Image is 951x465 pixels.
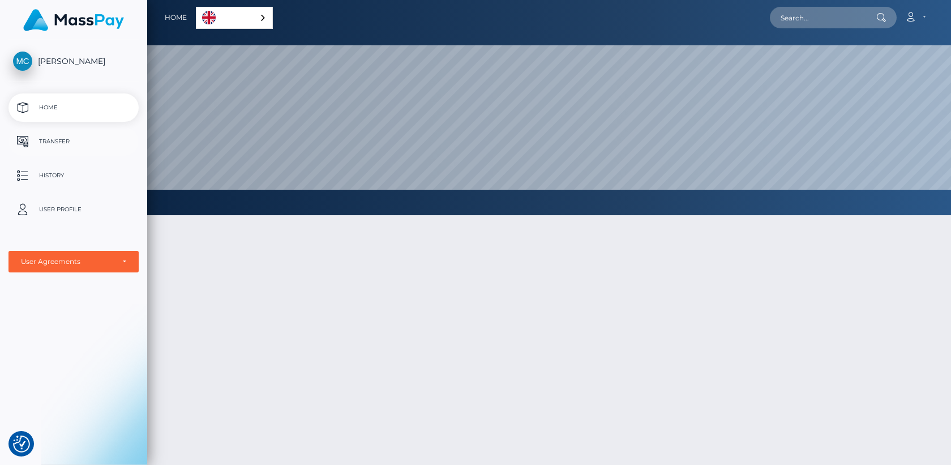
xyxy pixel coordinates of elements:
[8,127,139,156] a: Transfer
[196,7,272,28] a: English
[196,7,273,29] aside: Language selected: English
[13,201,134,218] p: User Profile
[13,133,134,150] p: Transfer
[8,93,139,122] a: Home
[13,99,134,116] p: Home
[21,257,114,266] div: User Agreements
[8,161,139,190] a: History
[196,7,273,29] div: Language
[770,7,876,28] input: Search...
[8,251,139,272] button: User Agreements
[8,195,139,224] a: User Profile
[165,6,187,29] a: Home
[13,436,30,453] img: Revisit consent button
[13,167,134,184] p: History
[13,436,30,453] button: Consent Preferences
[23,9,124,31] img: MassPay
[8,56,139,66] span: [PERSON_NAME]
